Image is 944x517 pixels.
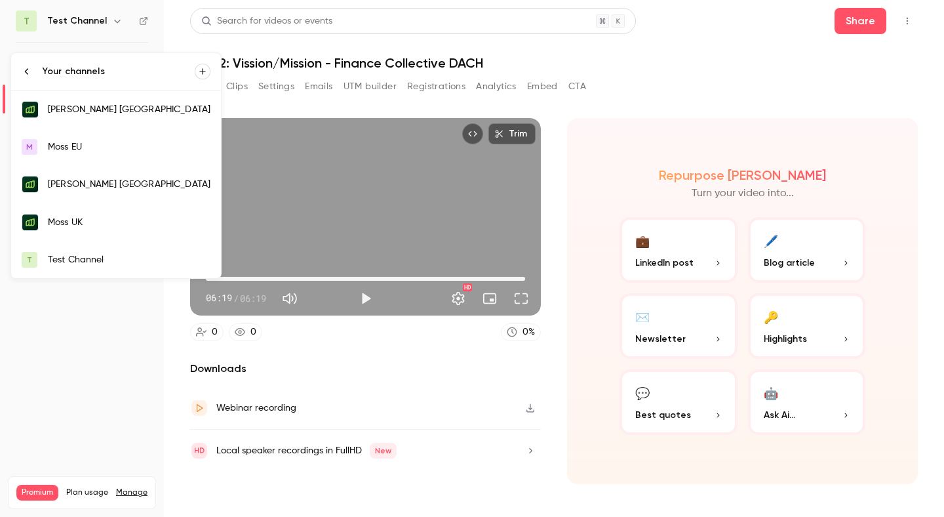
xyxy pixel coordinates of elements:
div: Moss EU [48,140,210,154]
img: Moss Deutschland [22,102,38,117]
div: Your channels [43,65,195,78]
img: Moss UK [22,215,38,230]
div: Moss UK [48,216,210,229]
img: Moss Nederland [22,176,38,192]
div: [PERSON_NAME] [GEOGRAPHIC_DATA] [48,178,210,191]
span: M [26,141,33,153]
div: [PERSON_NAME] [GEOGRAPHIC_DATA] [48,103,210,116]
span: T [27,254,32,266]
div: Test Channel [48,253,210,266]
